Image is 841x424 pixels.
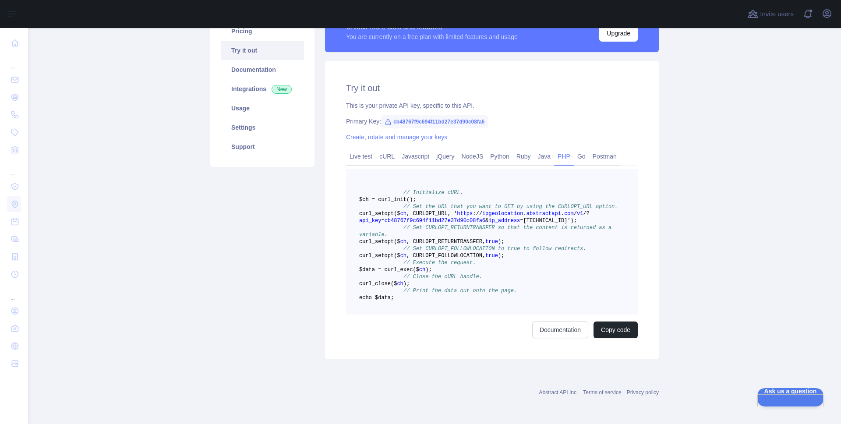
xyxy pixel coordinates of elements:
a: Documentation [221,60,304,79]
span: ch [397,281,403,287]
span: api_key [359,218,381,224]
span: _setopt($ [372,211,400,217]
a: Ruby [513,149,534,163]
a: Live test [346,149,376,163]
span: & [485,218,488,224]
span: curl [359,239,372,245]
span: abstractapi [527,211,561,217]
span: = [381,218,384,224]
span: . [561,211,564,217]
span: , CURLOPT_URL, ' [406,211,457,217]
span: ch [400,211,406,217]
span: com [564,211,574,217]
span: _init() [391,197,413,203]
span: Invite users [760,9,794,19]
span: =[TECHNICAL_ID]') [520,218,573,224]
span: ? [587,211,590,217]
span: ) [403,281,406,287]
span: // Initialize cURL. [403,190,463,196]
a: Java [534,149,555,163]
span: ) [498,253,501,259]
span: ; [428,267,431,273]
a: PHP [554,149,574,163]
a: Privacy policy [627,389,659,396]
span: ; [413,197,416,203]
a: Settings [221,118,304,137]
a: Create, rotate and manage your keys [346,134,447,141]
a: cURL [376,149,398,163]
a: Documentation [532,322,588,338]
a: Try it out [221,41,304,60]
div: ... [7,53,21,70]
a: Terms of service [583,389,621,396]
span: // Set the URL that you want to GET by using the CURLOPT_URL option. [403,204,618,210]
div: Primary Key: [346,117,638,126]
h2: Try it out [346,82,638,94]
span: _exec($ [397,267,419,273]
div: ... [7,284,21,301]
span: , CURLOPT_RETURNTRANSFER, [406,239,485,245]
span: New [272,85,292,94]
span: curl [359,281,372,287]
span: // Print the data out onto the page. [403,288,517,294]
span: _setopt($ [372,239,400,245]
span: ; [406,281,410,287]
a: Pricing [221,21,304,41]
span: cb48767f9c694f11bd27e37d90c08fa6 [385,218,485,224]
span: curl [359,253,372,259]
span: ) [425,267,428,273]
div: You are currently on a free plan with limited features and usage [346,32,518,41]
span: ch [419,267,425,273]
span: . [523,211,527,217]
span: ; [574,218,577,224]
span: $ch = curl [359,197,391,203]
span: ch [400,253,406,259]
a: Javascript [398,149,433,163]
a: jQuery [433,149,458,163]
iframe: Help Scout Beacon - Open [757,388,823,406]
a: NodeJS [458,149,487,163]
span: / [479,211,482,217]
span: echo $data; [359,295,394,301]
span: // Execute the request. [403,260,476,266]
span: true [485,239,498,245]
a: Abstract API Inc. [539,389,578,396]
a: Python [487,149,513,163]
span: : [473,211,476,217]
button: Copy code [594,322,638,338]
button: Invite users [746,7,795,21]
span: , CURLOPT_FOLLOWLOCATION, [406,253,485,259]
div: ... [7,159,21,177]
div: This is your private API key, specific to this API. [346,101,638,110]
button: Upgrade [599,25,638,42]
span: // Set CURLOPT_FOLLOWLOCATION to true to follow redirects. [403,246,587,252]
span: ip_address [488,218,520,224]
span: cb48767f9c694f11bd27e37d90c08fa6 [381,115,488,128]
span: $data = curl [359,267,397,273]
a: Go [574,149,589,163]
span: ch [400,239,406,245]
a: Support [221,137,304,156]
a: Usage [221,99,304,118]
span: https [457,211,473,217]
span: v1 [577,211,583,217]
span: // Set CURLOPT_RETURNTRANSFER so that the content is returned as a variable. [359,225,615,238]
span: / [574,211,577,217]
span: ; [501,253,504,259]
span: curl [359,211,372,217]
span: true [485,253,498,259]
span: ipgeolocation [482,211,523,217]
span: _close($ [372,281,397,287]
span: ) [498,239,501,245]
a: Postman [589,149,620,163]
span: / [476,211,479,217]
span: _setopt($ [372,253,400,259]
span: / [583,211,586,217]
a: Integrations New [221,79,304,99]
span: // Close the cURL handle. [403,274,482,280]
span: ; [501,239,504,245]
